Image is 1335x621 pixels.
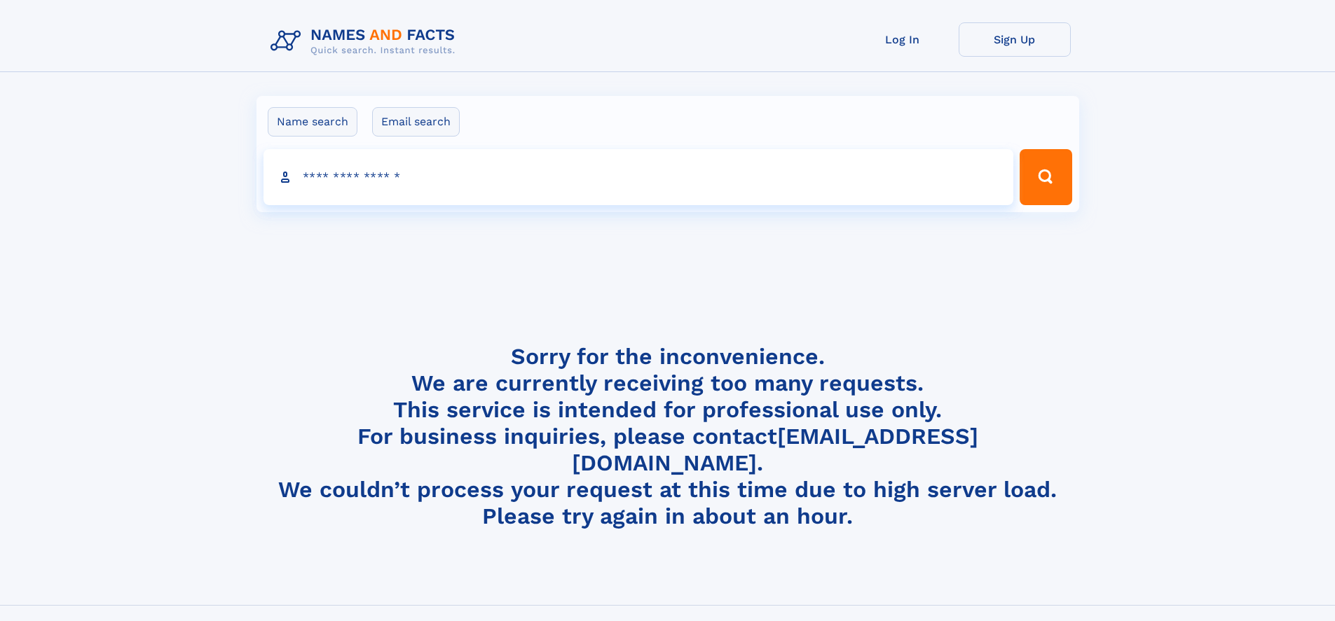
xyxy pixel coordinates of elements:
[847,22,959,57] a: Log In
[1020,149,1072,205] button: Search Button
[959,22,1071,57] a: Sign Up
[265,343,1071,530] h4: Sorry for the inconvenience. We are currently receiving too many requests. This service is intend...
[372,107,460,137] label: Email search
[572,423,978,476] a: [EMAIL_ADDRESS][DOMAIN_NAME]
[268,107,357,137] label: Name search
[263,149,1014,205] input: search input
[265,22,467,60] img: Logo Names and Facts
